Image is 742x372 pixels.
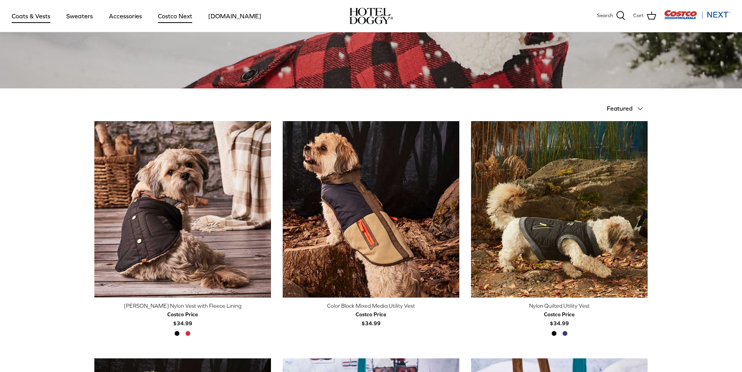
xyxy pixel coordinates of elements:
[356,310,386,319] div: Costco Price
[59,3,100,29] a: Sweaters
[94,301,271,328] a: [PERSON_NAME] Nylon Vest with Fleece Lining Costco Price$34.99
[356,310,386,326] b: $34.99
[5,3,57,29] a: Coats & Vests
[664,10,730,19] img: Costco Next
[283,121,459,298] img: tan dog wearing a blue & brown vest
[607,100,648,117] button: Featured
[283,301,459,328] a: Color Block Mixed Media Utility Vest Costco Price$34.99
[167,310,198,326] b: $34.99
[664,15,730,21] a: Visit Costco Next
[151,3,199,29] a: Costco Next
[633,11,656,21] a: Cart
[471,121,648,298] a: Nylon Quilted Utility Vest
[167,310,198,319] div: Costco Price
[94,121,271,298] a: Melton Nylon Vest with Fleece Lining
[349,8,393,24] a: hoteldoggy.com hoteldoggycom
[633,12,644,20] span: Cart
[349,8,393,24] img: hoteldoggycom
[597,11,625,21] a: Search
[544,310,575,326] b: $34.99
[201,3,268,29] a: [DOMAIN_NAME]
[471,301,648,328] a: Nylon Quilted Utility Vest Costco Price$34.99
[471,301,648,310] div: Nylon Quilted Utility Vest
[597,12,613,20] span: Search
[102,3,149,29] a: Accessories
[607,105,632,112] span: Featured
[283,121,459,298] a: Color Block Mixed Media Utility Vest
[283,301,459,310] div: Color Block Mixed Media Utility Vest
[94,301,271,310] div: [PERSON_NAME] Nylon Vest with Fleece Lining
[544,310,575,319] div: Costco Price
